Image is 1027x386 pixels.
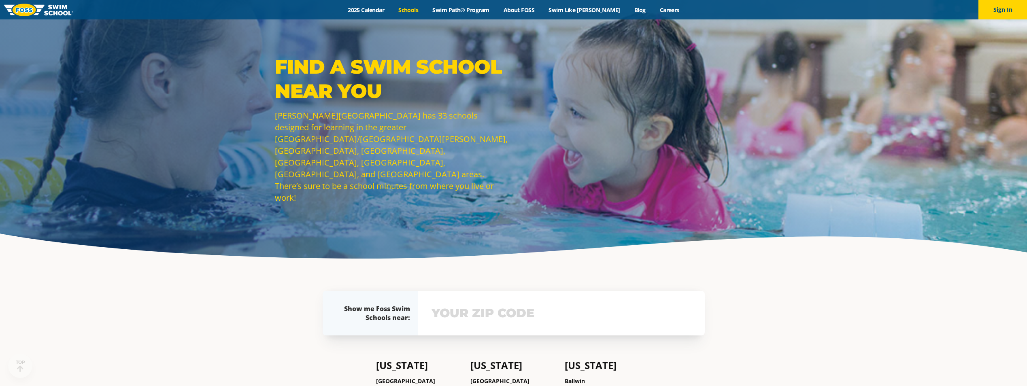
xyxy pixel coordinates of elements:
[376,377,435,385] a: [GEOGRAPHIC_DATA]
[4,4,73,16] img: FOSS Swim School Logo
[339,304,410,322] div: Show me Foss Swim Schools near:
[565,377,585,385] a: Ballwin
[275,55,510,103] p: Find a Swim School Near You
[391,6,425,14] a: Schools
[376,360,462,371] h4: [US_STATE]
[470,377,529,385] a: [GEOGRAPHIC_DATA]
[430,301,693,325] input: YOUR ZIP CODE
[16,360,25,372] div: TOP
[275,110,510,204] p: [PERSON_NAME][GEOGRAPHIC_DATA] has 33 schools designed for learning in the greater [GEOGRAPHIC_DA...
[542,6,627,14] a: Swim Like [PERSON_NAME]
[341,6,391,14] a: 2025 Calendar
[565,360,651,371] h4: [US_STATE]
[627,6,653,14] a: Blog
[425,6,496,14] a: Swim Path® Program
[470,360,557,371] h4: [US_STATE]
[496,6,542,14] a: About FOSS
[653,6,686,14] a: Careers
